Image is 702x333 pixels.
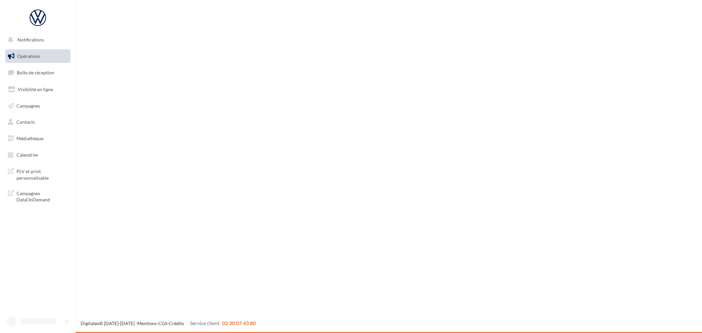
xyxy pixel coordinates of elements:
[17,70,54,75] span: Boîte de réception
[169,320,184,326] a: Crédits
[18,87,53,92] span: Visibilité en ligne
[4,186,72,206] a: Campagnes DataOnDemand
[158,320,167,326] a: CGS
[16,119,35,125] span: Contacts
[16,152,39,158] span: Calendrier
[81,320,99,326] a: Digitaleo
[222,320,256,326] span: 02 30 07 43 80
[16,189,68,203] span: Campagnes DataOnDemand
[4,83,72,96] a: Visibilité en ligne
[4,148,72,162] a: Calendrier
[4,65,72,80] a: Boîte de réception
[16,167,68,181] span: PLV et print personnalisable
[16,136,43,141] span: Médiathèque
[137,320,157,326] a: Mentions
[4,164,72,184] a: PLV et print personnalisable
[4,33,69,47] button: Notifications
[4,99,72,113] a: Campagnes
[4,49,72,63] a: Opérations
[4,132,72,145] a: Médiathèque
[4,115,72,129] a: Contacts
[17,53,40,59] span: Opérations
[17,37,44,42] span: Notifications
[81,320,256,326] span: © [DATE]-[DATE] - - -
[190,320,220,326] span: Service client
[16,103,40,108] span: Campagnes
